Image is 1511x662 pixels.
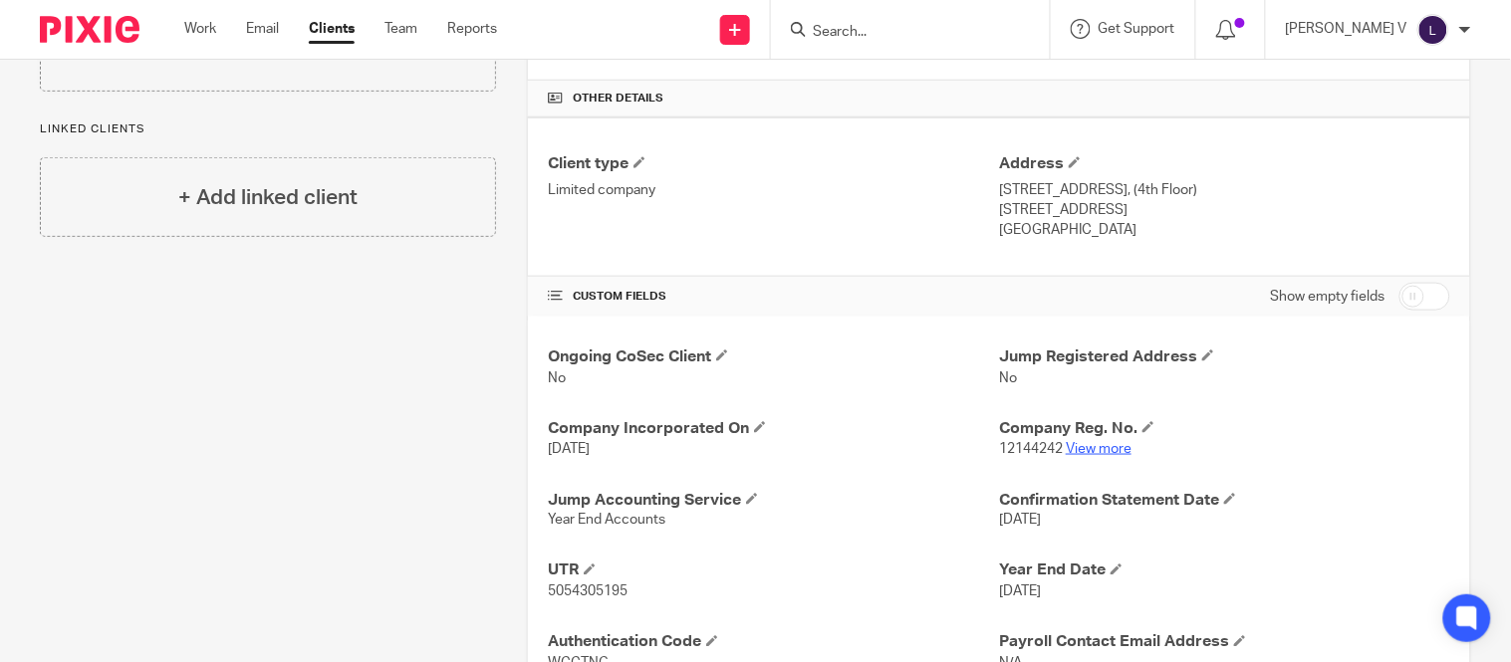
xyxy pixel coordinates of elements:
[548,585,628,599] span: 5054305195
[40,121,496,137] p: Linked clients
[999,585,1041,599] span: [DATE]
[999,418,1450,439] h4: Company Reg. No.
[999,371,1017,385] span: No
[548,560,999,581] h4: UTR
[1066,442,1132,456] a: View more
[1271,287,1385,307] label: Show empty fields
[184,19,216,39] a: Work
[178,182,358,213] h4: + Add linked client
[999,560,1450,581] h4: Year End Date
[999,490,1450,511] h4: Confirmation Statement Date
[1417,14,1449,46] img: svg%3E
[1286,19,1407,39] p: [PERSON_NAME] V
[811,24,990,42] input: Search
[999,346,1450,367] h4: Jump Registered Address
[999,514,1041,528] span: [DATE]
[999,180,1450,200] p: [STREET_ADDRESS], (4th Floor)
[447,19,497,39] a: Reports
[548,346,999,367] h4: Ongoing CoSec Client
[548,371,566,385] span: No
[548,153,999,174] h4: Client type
[384,19,417,39] a: Team
[40,16,139,43] img: Pixie
[999,220,1450,240] p: [GEOGRAPHIC_DATA]
[999,442,1063,456] span: 12144242
[548,418,999,439] h4: Company Incorporated On
[548,632,999,653] h4: Authentication Code
[246,19,279,39] a: Email
[573,91,663,107] span: Other details
[548,442,590,456] span: [DATE]
[309,19,355,39] a: Clients
[999,632,1450,653] h4: Payroll Contact Email Address
[999,200,1450,220] p: [STREET_ADDRESS]
[548,289,999,305] h4: CUSTOM FIELDS
[1099,22,1175,36] span: Get Support
[548,180,999,200] p: Limited company
[548,490,999,511] h4: Jump Accounting Service
[548,514,665,528] span: Year End Accounts
[999,153,1450,174] h4: Address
